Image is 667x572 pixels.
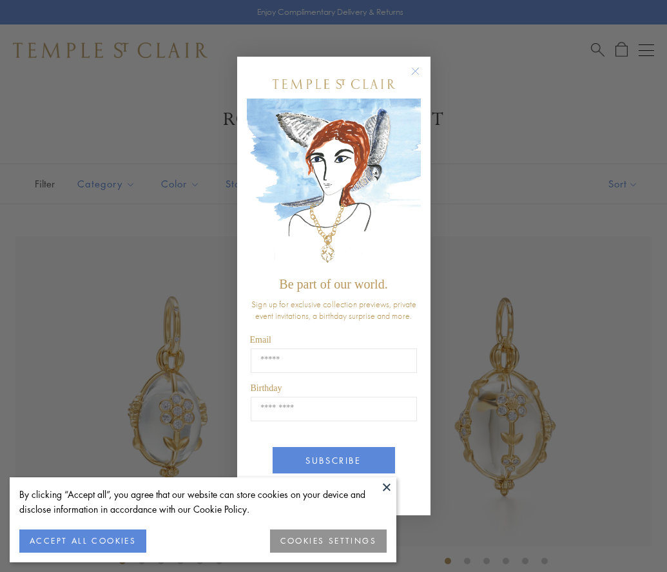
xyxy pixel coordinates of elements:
button: ACCEPT ALL COOKIES [19,529,146,553]
button: Close dialog [414,70,430,86]
div: By clicking “Accept all”, you agree that our website can store cookies on your device and disclos... [19,487,387,517]
button: SUBSCRIBE [273,447,395,473]
span: Birthday [251,383,282,393]
span: Sign up for exclusive collection previews, private event invitations, a birthday surprise and more. [251,298,416,321]
img: c4a9eb12-d91a-4d4a-8ee0-386386f4f338.jpeg [247,99,421,271]
span: Email [250,335,271,345]
span: Be part of our world. [279,277,387,291]
img: Temple St. Clair [273,79,395,89]
button: COOKIES SETTINGS [270,529,387,553]
input: Email [251,348,417,373]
